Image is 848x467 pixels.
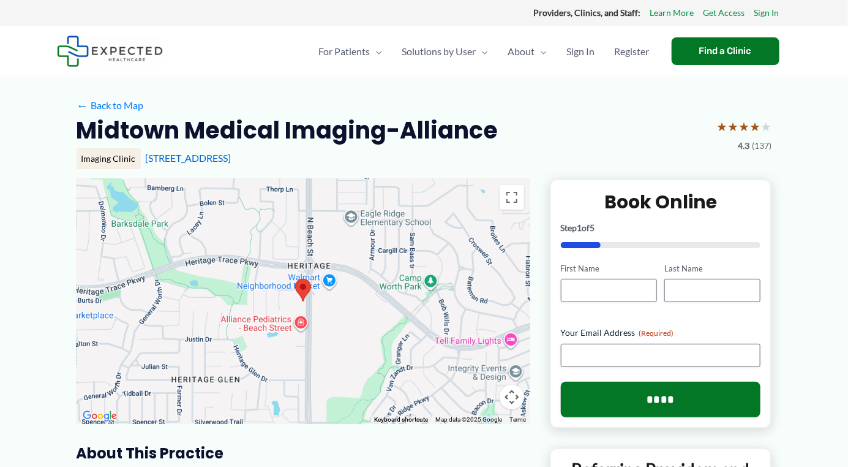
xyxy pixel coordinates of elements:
span: Menu Toggle [535,30,547,73]
a: Sign In [754,5,779,21]
span: 4.3 [738,138,750,154]
a: Open this area in Google Maps (opens a new window) [80,408,120,424]
span: Menu Toggle [370,30,383,73]
label: Last Name [664,263,760,275]
button: Map camera controls [500,385,524,409]
img: Expected Healthcare Logo - side, dark font, small [57,36,163,67]
a: Get Access [704,5,745,21]
a: ←Back to Map [77,96,143,115]
nav: Primary Site Navigation [309,30,659,73]
span: 5 [590,222,595,233]
h2: Book Online [561,190,761,214]
a: Solutions by UserMenu Toggle [392,30,498,73]
span: Sign In [567,30,595,73]
label: First Name [561,263,657,275]
span: About [508,30,535,73]
span: Register [615,30,650,73]
span: (137) [752,138,772,154]
a: Terms (opens in new tab) [509,416,527,423]
div: Imaging Clinic [77,148,141,169]
span: (Required) [639,328,674,338]
a: For PatientsMenu Toggle [309,30,392,73]
label: Your Email Address [561,327,761,339]
span: 1 [577,222,582,233]
strong: Providers, Clinics, and Staff: [534,7,641,18]
span: Map data ©2025 Google [435,416,502,423]
span: ★ [739,115,750,138]
a: Find a Clinic [672,37,779,65]
img: Google [80,408,120,424]
span: Menu Toggle [476,30,489,73]
button: Toggle fullscreen view [500,185,524,210]
h3: About this practice [77,444,530,463]
p: Step of [561,224,761,232]
a: Register [605,30,659,73]
span: ★ [728,115,739,138]
span: ← [77,99,88,111]
span: ★ [750,115,761,138]
button: Keyboard shortcuts [374,416,428,424]
a: Sign In [557,30,605,73]
h2: Midtown Medical Imaging-Alliance [77,115,498,145]
a: [STREET_ADDRESS] [146,152,231,164]
span: For Patients [319,30,370,73]
span: Solutions by User [402,30,476,73]
span: ★ [717,115,728,138]
a: AboutMenu Toggle [498,30,557,73]
span: ★ [761,115,772,138]
a: Learn More [650,5,694,21]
